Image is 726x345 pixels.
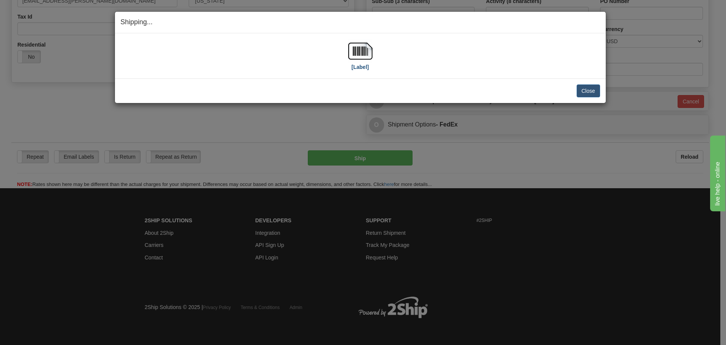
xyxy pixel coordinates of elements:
label: [Label] [352,63,369,71]
a: [Label] [348,47,372,70]
span: Shipping... [121,18,153,26]
iframe: chat widget [709,134,725,211]
img: barcode.jpg [348,39,372,63]
div: live help - online [6,5,70,14]
button: Close [577,84,600,97]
